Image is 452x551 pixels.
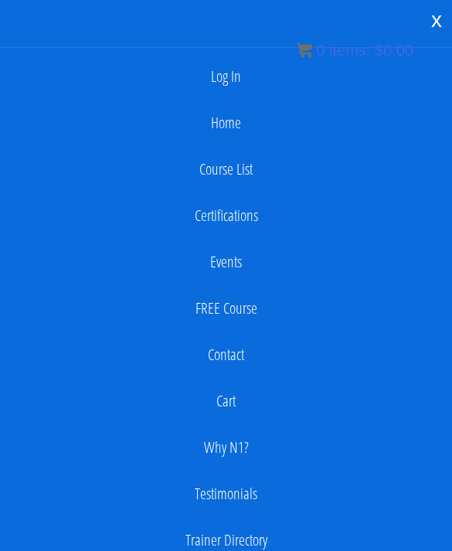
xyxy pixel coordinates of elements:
[329,42,370,59] span: items:
[8,154,444,185] a: Course List
[8,107,444,138] a: Home
[8,61,444,92] a: Log In
[375,42,383,59] span: $
[8,386,444,417] a: Cart
[8,432,444,463] a: Why N1?
[297,42,413,59] a: 0 items: $0.00
[8,293,444,324] a: FREE Course
[316,42,325,59] span: 0
[421,4,452,36] div: x
[297,43,312,58] img: icon11.png
[8,478,444,509] a: Testimonials
[375,42,413,59] bdi: 0.00
[8,200,444,231] a: Certifications
[8,339,444,370] a: Contact
[8,247,444,277] a: Events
